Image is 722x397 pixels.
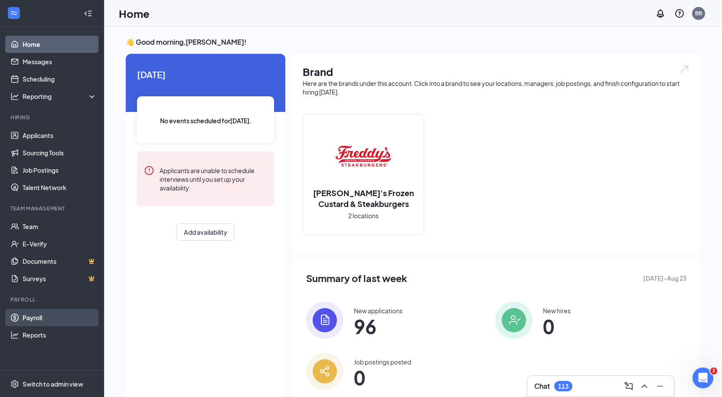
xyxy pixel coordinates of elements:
[637,379,651,393] button: ChevronUp
[23,309,97,326] a: Payroll
[23,144,97,161] a: Sourcing Tools
[23,179,97,196] a: Talent Network
[543,318,571,334] span: 0
[23,70,97,88] a: Scheduling
[10,296,95,303] div: Payroll
[348,211,379,220] span: 2 locations
[23,380,83,388] div: Switch to admin view
[622,379,636,393] button: ComposeMessage
[354,358,411,366] div: Job postings posted
[558,383,568,390] div: 113
[160,116,252,125] span: No events scheduled for [DATE] .
[534,381,550,391] h3: Chat
[695,10,702,17] div: BB
[354,318,402,334] span: 96
[710,367,717,374] span: 2
[303,64,690,79] h1: Brand
[10,9,18,17] svg: WorkstreamLogo
[23,218,97,235] a: Team
[23,127,97,144] a: Applicants
[23,253,97,270] a: DocumentsCrown
[306,271,407,286] span: Summary of last week
[23,53,97,70] a: Messages
[84,9,92,18] svg: Collapse
[23,270,97,287] a: SurveysCrown
[160,165,267,192] div: Applicants are unable to schedule interviews until you set up your availability.
[495,302,533,339] img: icon
[119,6,150,21] h1: Home
[303,187,424,209] h2: [PERSON_NAME]'s Frozen Custard & Steakburgers
[336,128,391,184] img: Freddy's Frozen Custard & Steakburgers
[144,165,154,176] svg: Error
[23,161,97,179] a: Job Postings
[306,353,343,390] img: icon
[10,92,19,101] svg: Analysis
[10,205,95,212] div: Team Management
[655,8,666,19] svg: Notifications
[674,8,685,19] svg: QuestionInfo
[23,326,97,344] a: Reports
[653,379,667,393] button: Minimize
[10,114,95,121] div: Hiring
[137,68,274,81] span: [DATE]
[693,367,713,388] iframe: Intercom live chat
[543,306,571,315] div: New hires
[10,380,19,388] svg: Settings
[23,92,97,101] div: Reporting
[354,370,411,385] span: 0
[23,235,97,253] a: E-Verify
[639,381,650,391] svg: ChevronUp
[643,273,686,283] span: [DATE] - Aug 23
[23,36,97,53] a: Home
[354,306,402,315] div: New applications
[655,381,665,391] svg: Minimize
[176,223,235,241] button: Add availability
[679,64,690,74] img: open.6027fd2a22e1237b5b06.svg
[306,302,343,339] img: icon
[624,381,634,391] svg: ComposeMessage
[303,79,690,96] div: Here are the brands under this account. Click into a brand to see your locations, managers, job p...
[126,37,700,47] h3: 👋 Good morning, [PERSON_NAME] !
